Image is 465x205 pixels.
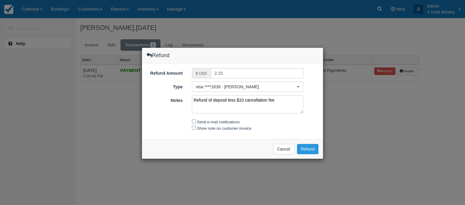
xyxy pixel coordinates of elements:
label: Show note on customer invoice [197,126,252,131]
button: Refund [297,144,318,154]
input: Valid number required. [211,68,304,78]
label: Notes [142,95,187,104]
label: Send e-mail notifications [197,120,240,124]
small: $ USD [196,71,207,76]
button: visa ****1838 - [PERSON_NAME] [192,82,304,92]
label: Refund Amount [142,68,187,76]
label: Type [142,82,187,90]
h4: Refund [147,52,170,58]
span: visa ****1838 - [PERSON_NAME] [196,84,296,90]
button: Cancel [273,144,294,154]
